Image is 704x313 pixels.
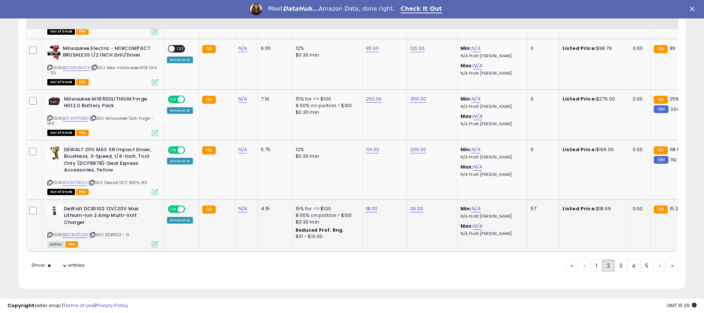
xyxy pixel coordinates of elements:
[64,96,154,111] b: Milwaukee M18 REDLITHIUM Forge HD12.0 Battery Pack
[261,45,287,52] div: 6.05
[238,45,247,52] a: N/A
[64,205,154,228] b: DeWalt DCB1102 12V/20V Max Lithium-Ion 2 Amp Multi-Volt Charger
[654,96,667,104] small: FBA
[654,45,667,53] small: FBA
[47,45,158,85] div: ASIN:
[460,54,522,59] p: N/A Profit [PERSON_NAME]
[654,156,668,164] small: FBM
[460,45,472,52] b: Min:
[671,262,673,269] span: »
[238,205,247,212] a: N/A
[47,146,62,161] img: 41Tp0EX-zqL._SL40_.jpg
[366,146,380,153] a: 114.00
[562,205,624,212] div: $18.99
[531,146,554,153] div: 0
[47,96,158,135] div: ASIN:
[584,262,585,269] span: ‹
[410,95,426,103] a: 350.00
[615,259,627,272] a: 3
[296,234,357,240] div: $10 - $10.90
[202,146,216,154] small: FBA
[296,102,357,109] div: 8.00% on portion > $100
[7,302,34,309] strong: Copyright
[296,45,357,52] div: 12%
[175,45,187,52] span: OFF
[261,146,287,153] div: 5.75
[184,206,196,212] span: OFF
[460,95,472,102] b: Min:
[410,146,426,153] a: 200.00
[63,45,153,61] b: Milwaukee Electric - M18COMPACT BRUSHLESS 1/2 INCH Drill/Driver
[562,146,624,153] div: $199.00
[296,205,357,212] div: 15% for <= $100
[202,96,216,104] small: FBA
[460,146,472,153] b: Min:
[633,205,645,212] div: 0.00
[88,180,147,186] span: | SKU: Dewalt DCF 887b 80
[167,158,193,164] div: Amazon AI
[169,147,178,153] span: ON
[690,7,697,11] div: Close
[654,205,667,214] small: FBA
[47,96,62,107] img: 41GDg76hTgL._SL40_.jpg
[202,205,216,214] small: FBA
[633,146,645,153] div: 0.00
[31,262,85,269] span: Show: entries
[47,115,153,126] span: | SKU: Milwaukee 12ah Forge - 160
[471,95,480,103] a: N/A
[76,79,89,85] span: FBA
[62,232,88,238] a: B0CWJTC2K1
[47,65,157,76] span: | SKU: New milwaukee M18 Drill - 55
[47,241,64,248] span: All listings currently available for purchase on Amazon
[460,62,473,69] b: Max:
[562,45,596,52] b: Listed Price:
[184,96,196,102] span: OFF
[460,104,522,109] p: N/A Profit [PERSON_NAME]
[76,130,89,136] span: FBA
[47,205,158,246] div: ASIN:
[460,122,522,127] p: N/A Profit [PERSON_NAME]
[562,95,596,102] b: Listed Price:
[283,5,319,12] i: DataHub...
[633,96,645,102] div: 0.00
[296,52,357,58] div: $0.30 min
[473,62,482,69] a: N/A
[96,302,128,309] a: Privacy Policy
[471,146,480,153] a: N/A
[562,96,624,102] div: $279.00
[47,79,75,85] span: All listings that are currently out of stock and unavailable for purchase on Amazon
[89,232,129,238] span: | SKU: DCB1102 - 0
[64,146,154,176] b: DEWALT 20V MAX XR Impact Driver, Brushless, 3-Speed, 1/4-Inch, Tool Only (DCF887B)-Deal Express A...
[654,146,667,154] small: FBA
[366,45,379,52] a: 95.00
[296,219,357,225] div: $0.30 min
[473,113,482,120] a: N/A
[670,45,676,52] span: 86
[460,163,473,170] b: Max:
[460,71,522,76] p: N/A Profit [PERSON_NAME]
[531,205,554,212] div: 57
[184,147,196,153] span: OFF
[562,146,596,153] b: Listed Price:
[460,214,522,219] p: N/A Profit [PERSON_NAME]
[591,259,602,272] a: 1
[47,205,62,215] img: 319+lCIZZfL._SL40_.jpg
[366,205,378,212] a: 18.00
[268,5,395,13] div: Meet Amazon Data, done right.
[261,205,287,212] div: 4.15
[7,302,128,309] div: seller snap | |
[640,259,653,272] a: 5
[47,28,75,35] span: All listings that are currently out of stock and unavailable for purchase on Amazon
[250,3,262,15] img: Profile image for Georgie
[471,205,480,212] a: N/A
[460,205,472,212] b: Min:
[460,222,473,229] b: Max:
[63,302,95,309] a: Terms of Use
[167,217,193,224] div: Amazon AI
[562,205,596,212] b: Listed Price:
[47,130,75,136] span: All listings that are currently out of stock and unavailable for purchase on Amazon
[296,212,357,219] div: 8.00% on portion > $100
[460,172,522,177] p: N/A Profit [PERSON_NAME]
[62,180,87,186] a: B0D1G7B2S4
[76,189,89,195] span: FBA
